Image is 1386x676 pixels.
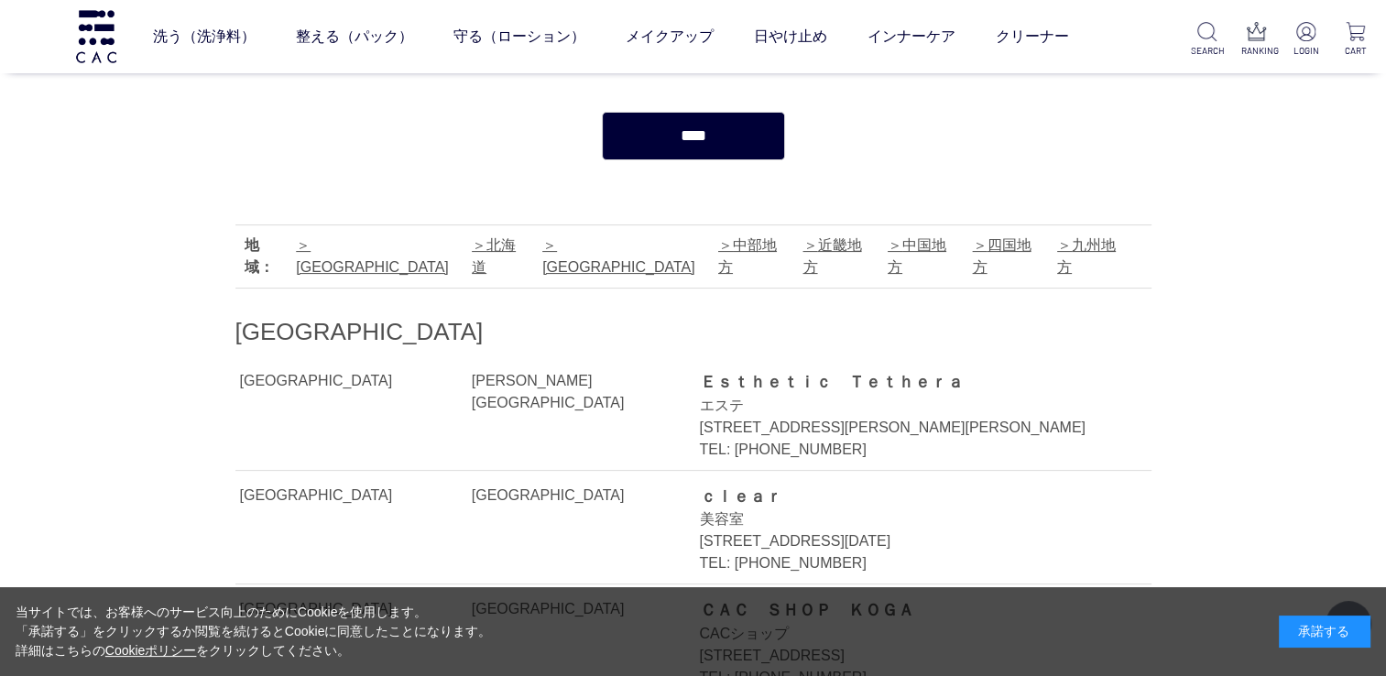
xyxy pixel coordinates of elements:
[888,237,946,275] a: 中国地方
[1240,22,1272,58] a: RANKING
[699,417,1109,439] div: [STREET_ADDRESS][PERSON_NAME][PERSON_NAME]
[1279,616,1370,648] div: 承諾する
[699,370,1109,394] div: Ｅｓｔｈｅｔｉｃ Ｔｅｔｈｅｒａ
[105,643,197,658] a: Cookieポリシー
[1240,44,1272,58] p: RANKING
[296,237,449,275] a: [GEOGRAPHIC_DATA]
[472,237,516,275] a: 北海道
[802,237,861,275] a: 近畿地方
[699,395,1109,417] div: エステ
[1339,22,1371,58] a: CART
[699,485,1109,508] div: ｃｌｅａｒ
[472,485,677,507] div: [GEOGRAPHIC_DATA]
[699,530,1109,552] div: [STREET_ADDRESS][DATE]
[1057,237,1116,275] a: 九州地方
[1339,44,1371,58] p: CART
[1290,44,1322,58] p: LOGIN
[240,485,468,507] div: [GEOGRAPHIC_DATA]
[16,603,492,660] div: 当サイトでは、お客様へのサービス向上のためにCookieを使用します。 「承諾する」をクリックするか閲覧を続けるとCookieに同意したことになります。 詳細はこちらの をクリックしてください。
[972,237,1031,275] a: 四国地方
[1191,22,1223,58] a: SEARCH
[245,234,288,278] div: 地域：
[240,370,468,392] div: [GEOGRAPHIC_DATA]
[699,439,1109,461] div: TEL: [PHONE_NUMBER]
[699,508,1109,530] div: 美容室
[235,316,1151,348] h2: [GEOGRAPHIC_DATA]
[542,237,695,275] a: [GEOGRAPHIC_DATA]
[718,237,777,275] a: 中部地方
[1191,44,1223,58] p: SEARCH
[995,11,1068,62] a: クリーナー
[472,370,677,414] div: [PERSON_NAME][GEOGRAPHIC_DATA]
[867,11,955,62] a: インナーケア
[73,10,119,62] img: logo
[1290,22,1322,58] a: LOGIN
[625,11,713,62] a: メイクアップ
[295,11,412,62] a: 整える（パック）
[753,11,826,62] a: 日やけ止め
[699,552,1109,574] div: TEL: [PHONE_NUMBER]
[453,11,584,62] a: 守る（ローション）
[152,11,255,62] a: 洗う（洗浄料）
